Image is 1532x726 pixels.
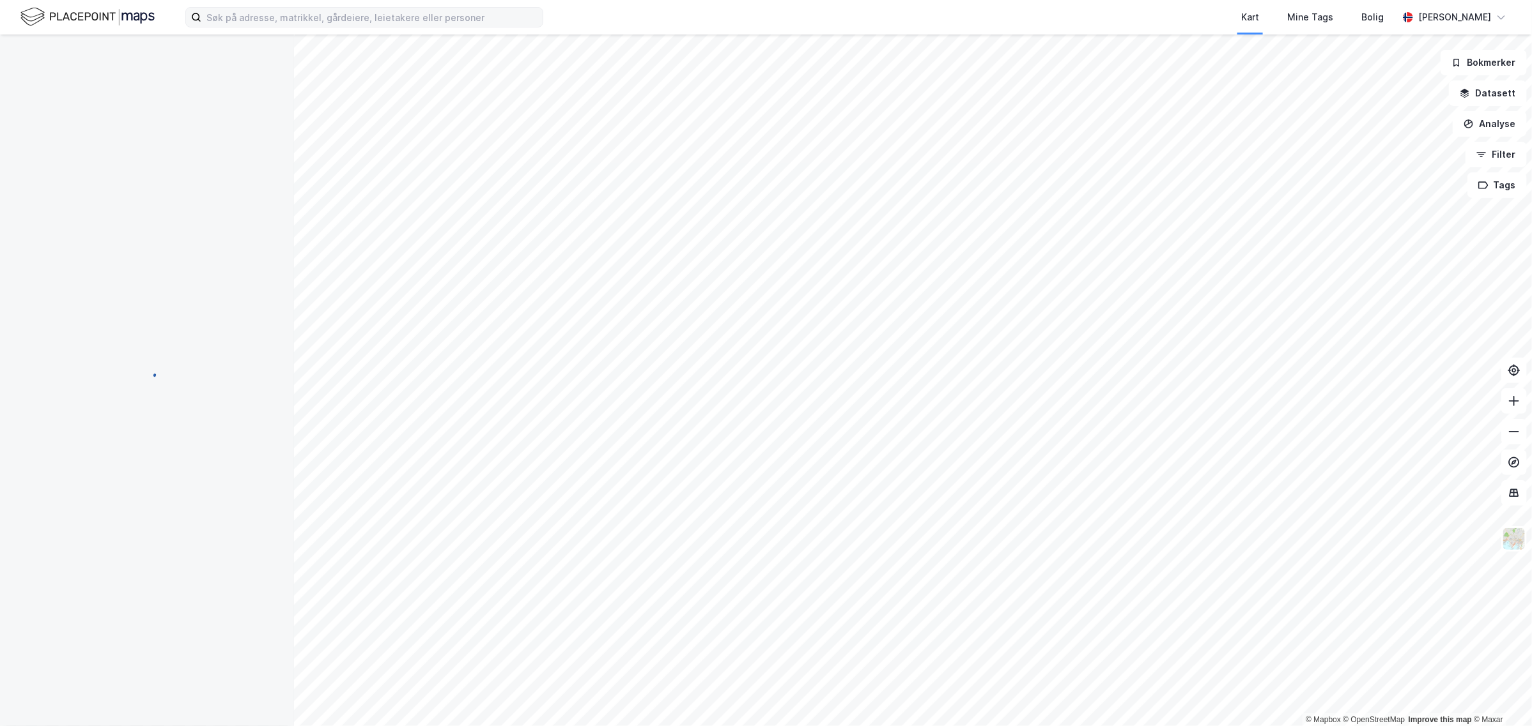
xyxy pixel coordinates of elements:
[1468,665,1532,726] iframe: Chat Widget
[1361,10,1384,25] div: Bolig
[1418,10,1491,25] div: [PERSON_NAME]
[201,8,543,27] input: Søk på adresse, matrikkel, gårdeiere, leietakere eller personer
[1468,665,1532,726] div: Kontrollprogram for chat
[1502,527,1526,551] img: Z
[137,363,157,383] img: spinner.a6d8c91a73a9ac5275cf975e30b51cfb.svg
[20,6,155,28] img: logo.f888ab2527a4732fd821a326f86c7f29.svg
[1466,142,1527,167] button: Filter
[1409,715,1472,724] a: Improve this map
[1306,715,1341,724] a: Mapbox
[1449,80,1527,106] button: Datasett
[1241,10,1259,25] div: Kart
[1343,715,1405,724] a: OpenStreetMap
[1467,172,1527,198] button: Tags
[1453,111,1527,137] button: Analyse
[1287,10,1333,25] div: Mine Tags
[1441,50,1527,75] button: Bokmerker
